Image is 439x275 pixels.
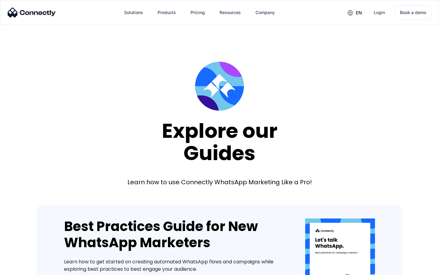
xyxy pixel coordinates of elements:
[191,8,205,17] div: Pricing
[395,5,431,20] a: Book a demo
[255,8,275,17] div: Company
[12,264,37,273] ul: Language list
[356,9,362,17] div: en
[124,8,143,17] div: Solutions
[64,218,287,251] div: Best Practices Guide for New WhatsApp Marketers
[64,258,287,273] div: Learn how to get started on creating automated WhatsApp flows and campaigns while exploring best ...
[186,5,210,20] a: Pricing
[220,8,241,17] div: Resources
[158,8,176,17] div: Products
[369,5,390,20] a: Login
[127,178,312,186] div: Learn how to use Connectly WhatsApp Marketing Like a Pro!
[8,8,56,17] img: Connectly Logo
[162,120,277,164] div: Explore our Guides
[374,8,385,17] div: Login
[6,264,37,273] aside: Language selected: English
